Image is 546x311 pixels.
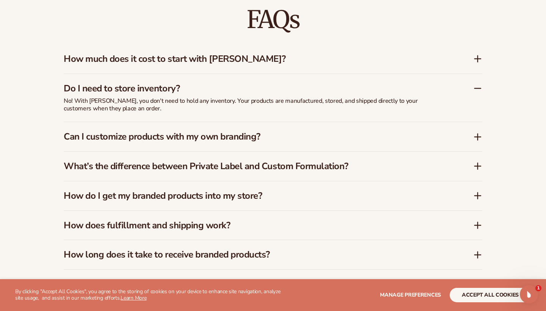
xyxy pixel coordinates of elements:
a: Learn More [121,294,146,302]
h3: Can I customize products with my own branding? [64,131,450,142]
p: No! With [PERSON_NAME], you don't need to hold any inventory. Your products are manufactured, sto... [64,97,443,113]
span: Manage preferences [380,291,441,298]
h3: What’s the difference between Private Label and Custom Formulation? [64,161,450,172]
button: accept all cookies [450,288,531,302]
iframe: Intercom live chat [520,285,538,303]
h3: Do I need to store inventory? [64,83,450,94]
p: By clicking "Accept All Cookies", you agree to the storing of cookies on your device to enhance s... [15,289,285,302]
button: Manage preferences [380,288,441,302]
h3: How does fulfillment and shipping work? [64,220,450,231]
h3: How do I get my branded products into my store? [64,190,450,201]
span: 1 [535,285,541,291]
h2: FAQs [64,7,482,32]
h3: How much does it cost to start with [PERSON_NAME]? [64,53,450,64]
h3: How long does it take to receive branded products? [64,249,450,260]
